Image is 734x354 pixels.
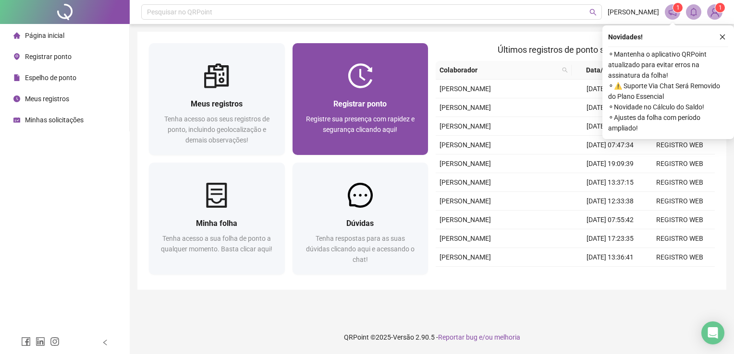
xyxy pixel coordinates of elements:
[164,115,269,144] span: Tenha acesso aos seus registros de ponto, incluindo geolocalização e demais observações!
[25,32,64,39] span: Página inicial
[149,43,285,155] a: Meus registrosTenha acesso aos seus registros de ponto, incluindo geolocalização e demais observa...
[645,248,715,267] td: REGISTRO WEB
[25,95,69,103] span: Meus registros
[102,339,109,346] span: left
[196,219,237,228] span: Minha folha
[645,192,715,211] td: REGISTRO WEB
[440,85,491,93] span: [PERSON_NAME]
[440,216,491,224] span: [PERSON_NAME]
[701,321,724,344] div: Open Intercom Messenger
[575,136,645,154] td: [DATE] 07:47:34
[575,267,645,285] td: [DATE] 12:30:13
[645,229,715,248] td: REGISTRO WEB
[645,154,715,173] td: REGISTRO WEB
[673,3,683,12] sup: 1
[575,229,645,248] td: [DATE] 17:23:35
[562,67,568,73] span: search
[13,53,20,60] span: environment
[689,8,698,16] span: bell
[575,117,645,136] td: [DATE] 12:32:27
[293,163,428,274] a: DúvidasTenha respostas para as suas dúvidas clicando aqui e acessando o chat!
[440,104,491,111] span: [PERSON_NAME]
[645,136,715,154] td: REGISTRO WEB
[645,267,715,285] td: REGISTRO WEB
[440,122,491,130] span: [PERSON_NAME]
[575,211,645,229] td: [DATE] 07:55:42
[572,61,639,80] th: Data/Hora
[13,32,20,39] span: home
[36,337,45,346] span: linkedin
[306,115,415,133] span: Registre sua presença com rapidez e segurança clicando aqui!
[575,80,645,98] td: [DATE] 07:12:15
[130,320,734,354] footer: QRPoint © 2025 - 2.90.5 -
[306,235,415,263] span: Tenha respostas para as suas dúvidas clicando aqui e acessando o chat!
[498,45,653,55] span: Últimos registros de ponto sincronizados
[440,141,491,149] span: [PERSON_NAME]
[440,178,491,186] span: [PERSON_NAME]
[676,4,680,11] span: 1
[13,74,20,81] span: file
[719,34,726,40] span: close
[440,253,491,261] span: [PERSON_NAME]
[13,117,20,123] span: schedule
[668,8,677,16] span: notification
[608,81,728,102] span: ⚬ ⚠️ Suporte Via Chat Será Removido do Plano Essencial
[393,333,414,341] span: Versão
[560,63,570,77] span: search
[293,43,428,155] a: Registrar pontoRegistre sua presença com rapidez e segurança clicando aqui!
[589,9,597,16] span: search
[50,337,60,346] span: instagram
[608,112,728,133] span: ⚬ Ajustes da folha com período ampliado!
[645,173,715,192] td: REGISTRO WEB
[575,192,645,211] td: [DATE] 12:33:38
[608,32,643,42] span: Novidades !
[438,333,520,341] span: Reportar bug e/ou melhoria
[21,337,31,346] span: facebook
[25,74,76,82] span: Espelho de ponto
[575,65,628,75] span: Data/Hora
[719,4,722,11] span: 1
[575,248,645,267] td: [DATE] 13:36:41
[440,235,491,242] span: [PERSON_NAME]
[440,197,491,205] span: [PERSON_NAME]
[346,219,374,228] span: Dúvidas
[149,163,285,274] a: Minha folhaTenha acesso a sua folha de ponto a qualquer momento. Basta clicar aqui!
[440,65,558,75] span: Colaborador
[645,211,715,229] td: REGISTRO WEB
[608,7,659,17] span: [PERSON_NAME]
[440,160,491,167] span: [PERSON_NAME]
[25,53,72,60] span: Registrar ponto
[191,99,243,108] span: Meus registros
[575,173,645,192] td: [DATE] 13:37:15
[715,3,725,12] sup: Atualize o seu contato no menu Meus Dados
[708,5,722,19] img: 84078
[161,235,272,253] span: Tenha acesso a sua folha de ponto a qualquer momento. Basta clicar aqui!
[575,98,645,117] td: [DATE] 19:46:08
[333,99,387,108] span: Registrar ponto
[608,49,728,81] span: ⚬ Mantenha o aplicativo QRPoint atualizado para evitar erros na assinatura da folha!
[25,116,84,124] span: Minhas solicitações
[13,95,20,102] span: clock-circle
[608,102,728,112] span: ⚬ Novidade no Cálculo do Saldo!
[575,154,645,173] td: [DATE] 19:09:39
